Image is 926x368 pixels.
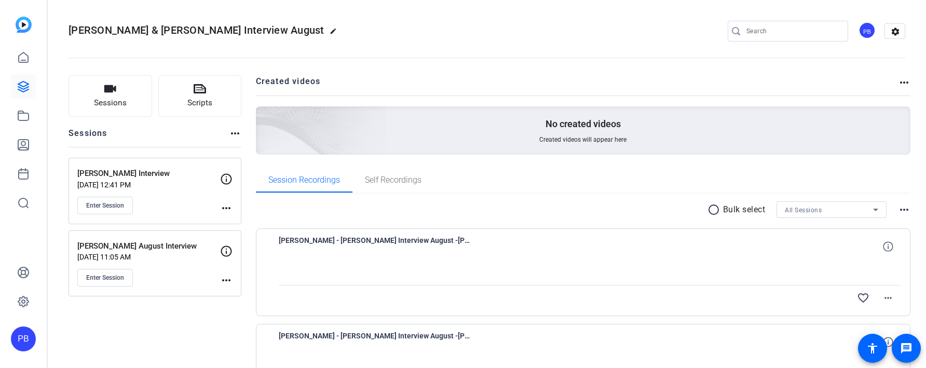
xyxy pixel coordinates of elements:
mat-icon: favorite_border [857,292,869,304]
mat-icon: more_horiz [220,274,233,287]
input: Search [746,25,840,37]
span: Sessions [94,97,127,109]
button: Enter Session [77,269,133,287]
p: [PERSON_NAME] Interview [77,168,220,180]
img: Creted videos background [140,4,387,229]
div: PB [11,326,36,351]
mat-icon: settings [885,24,906,39]
mat-icon: more_horiz [882,292,894,304]
span: [PERSON_NAME] & [PERSON_NAME] Interview August [69,24,324,36]
span: Self Recordings [365,176,421,184]
span: Enter Session [86,201,124,210]
span: Scripts [187,97,212,109]
p: [DATE] 11:05 AM [77,253,220,261]
button: Sessions [69,75,152,117]
span: [PERSON_NAME] - [PERSON_NAME] Interview August -[PERSON_NAME] Interview-[PERSON_NAME]-2025-08-21-... [279,234,471,259]
button: Enter Session [77,197,133,214]
h2: Created videos [256,75,898,96]
mat-icon: edit [330,28,342,40]
p: [DATE] 12:41 PM [77,181,220,189]
mat-icon: more_horiz [220,202,233,214]
span: Created videos will appear here [539,135,627,144]
span: Enter Session [86,274,124,282]
mat-icon: accessibility [866,342,879,355]
button: Scripts [158,75,242,117]
div: PB [859,22,876,39]
span: All Sessions [785,207,822,214]
p: [PERSON_NAME] August Interview [77,240,220,252]
h2: Sessions [69,127,107,147]
img: blue-gradient.svg [16,17,32,33]
p: Bulk select [723,203,766,216]
mat-icon: more_horiz [229,127,241,140]
span: [PERSON_NAME] - [PERSON_NAME] Interview August -[PERSON_NAME] Interview-[PERSON_NAME]-2025-08-21-... [279,330,471,355]
mat-icon: radio_button_unchecked [707,203,723,216]
span: Session Recordings [268,176,340,184]
mat-icon: more_horiz [898,203,910,216]
ngx-avatar: Peter Bradt [859,22,877,40]
mat-icon: more_horiz [898,76,910,89]
p: No created videos [546,118,621,130]
mat-icon: message [900,342,913,355]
